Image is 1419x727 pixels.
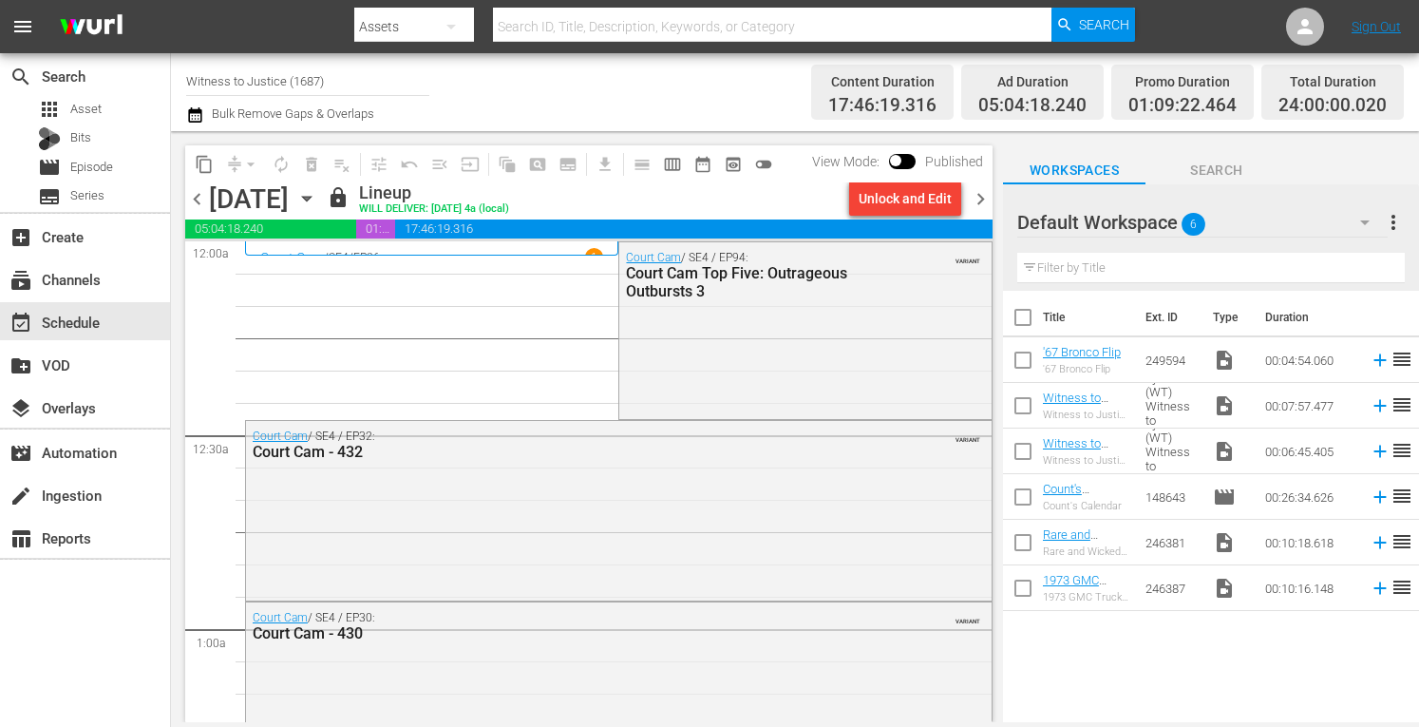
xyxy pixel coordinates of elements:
[724,155,743,174] span: preview_outlined
[803,154,889,169] span: View Mode:
[1278,68,1387,95] div: Total Duration
[1391,348,1413,371] span: reorder
[626,251,681,264] a: Court Cam
[1213,531,1236,554] span: Video
[70,128,91,147] span: Bits
[1258,337,1362,383] td: 00:04:54.060
[1254,291,1368,344] th: Duration
[1391,530,1413,553] span: reorder
[9,527,32,550] span: Reports
[718,149,748,180] span: View Backup
[1079,8,1129,42] span: Search
[828,68,937,95] div: Content Duration
[9,312,32,335] span: Schedule
[1213,440,1236,463] span: Video
[1382,211,1405,234] span: more_vert
[1043,436,1130,522] a: Witness to Justice by A&E (WT) Witness to Justice: [PERSON_NAME] 150
[1134,291,1201,344] th: Ext. ID
[1370,441,1391,462] svg: Add to Schedule
[359,203,509,216] div: WILL DELIVER: [DATE] 4a (local)
[70,186,104,205] span: Series
[1258,520,1362,565] td: 00:10:18.618
[978,95,1087,117] span: 05:04:18.240
[9,354,32,377] span: create_new_folder
[889,154,902,167] span: Toggle to switch from Published to Draft view.
[209,106,374,121] span: Bulk Remove Gaps & Overlaps
[1138,429,1205,474] td: Witness to Justice by A&E (WT) Witness to Justice: [PERSON_NAME] 150
[266,149,296,180] span: Loop Content
[1370,350,1391,371] svg: Add to Schedule
[329,251,353,264] p: SE4 /
[189,149,219,180] span: Copy Lineup
[9,485,32,507] span: Ingestion
[1382,200,1405,245] button: more_vert
[620,145,657,182] span: Day Calendar View
[327,186,350,209] span: lock
[1128,95,1237,117] span: 01:09:22.464
[1043,591,1130,603] div: 1973 GMC Truck Gets EPIC Air Brush
[1043,527,1125,584] a: Rare and Wicked 1962 [PERSON_NAME]
[38,127,61,150] div: Bits
[1370,532,1391,553] svg: Add to Schedule
[1017,196,1388,249] div: Default Workspace
[1138,337,1205,383] td: 249594
[859,182,952,216] div: Unlock and Edit
[1128,68,1237,95] div: Promo Duration
[591,251,597,264] p: 1
[1213,394,1236,417] span: Video
[9,269,32,292] span: Channels
[663,155,682,174] span: calendar_view_week_outlined
[70,158,113,177] span: Episode
[1370,578,1391,599] svg: Add to Schedule
[1043,363,1121,375] div: '67 Bronco Flip
[38,156,61,179] span: Episode
[1258,565,1362,611] td: 00:10:16.148
[1043,573,1129,616] a: 1973 GMC Truck Gets EPIC Air Brush
[688,149,718,180] span: Month Calendar View
[1043,409,1130,421] div: Witness to Justice by A&E (WT) Witness to Justice: [PERSON_NAME] 150
[1213,486,1236,508] span: Episode
[1138,383,1205,429] td: Witness to Justice by A&E (WT) Witness to Justice: [PERSON_NAME] 150
[353,251,380,264] p: EP26
[1391,393,1413,416] span: reorder
[748,149,779,180] span: 24 hours Lineup View is OFF
[195,155,214,174] span: content_copy
[955,609,980,624] span: VARIANT
[916,154,993,169] span: Published
[46,5,137,49] img: ans4CAIJ8jUAAAAAAAAAAAAAAAAAAAAAAAAgQb4GAAAAAAAAAAAAAAAAAAAAAAAAJMjXAAAAAAAAAAAAAAAAAAAAAAAAgAT5G...
[969,187,993,211] span: chevron_right
[1138,520,1205,565] td: 246381
[1258,429,1362,474] td: 00:06:45.405
[253,611,884,642] div: / SE4 / EP30:
[253,443,884,461] div: Court Cam - 432
[828,95,937,117] span: 17:46:19.316
[754,155,773,174] span: toggle_off
[1043,500,1130,512] div: Count's Calendar
[1391,485,1413,507] span: reorder
[1043,454,1130,467] div: Witness to Justice by A&E (WT) Witness to Justice: [PERSON_NAME] 150
[1043,391,1130,476] a: Witness to Justice by A&E (WT) Witness to Justice: [PERSON_NAME] 150
[357,145,394,182] span: Customize Events
[253,430,308,443] a: Court Cam
[219,149,266,180] span: Remove Gaps & Overlaps
[38,185,61,208] span: Series
[1145,159,1288,182] span: Search
[1201,291,1254,344] th: Type
[9,442,32,465] span: movie_filter
[9,397,32,420] span: Overlays
[253,624,884,642] div: Court Cam - 430
[356,220,395,239] span: 01:09:22.464
[395,220,993,239] span: 17:46:19.316
[327,149,357,180] span: Clear Lineup
[1043,345,1121,359] a: '67 Bronco Flip
[296,149,327,180] span: Select an event to delete
[1258,383,1362,429] td: 00:07:57.477
[70,100,102,119] span: Asset
[425,149,455,180] span: Fill episodes with ad slates
[253,430,884,461] div: / SE4 / EP32:
[11,15,34,38] span: menu
[1138,565,1205,611] td: 246387
[955,249,980,264] span: VARIANT
[978,68,1087,95] div: Ad Duration
[1370,395,1391,416] svg: Add to Schedule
